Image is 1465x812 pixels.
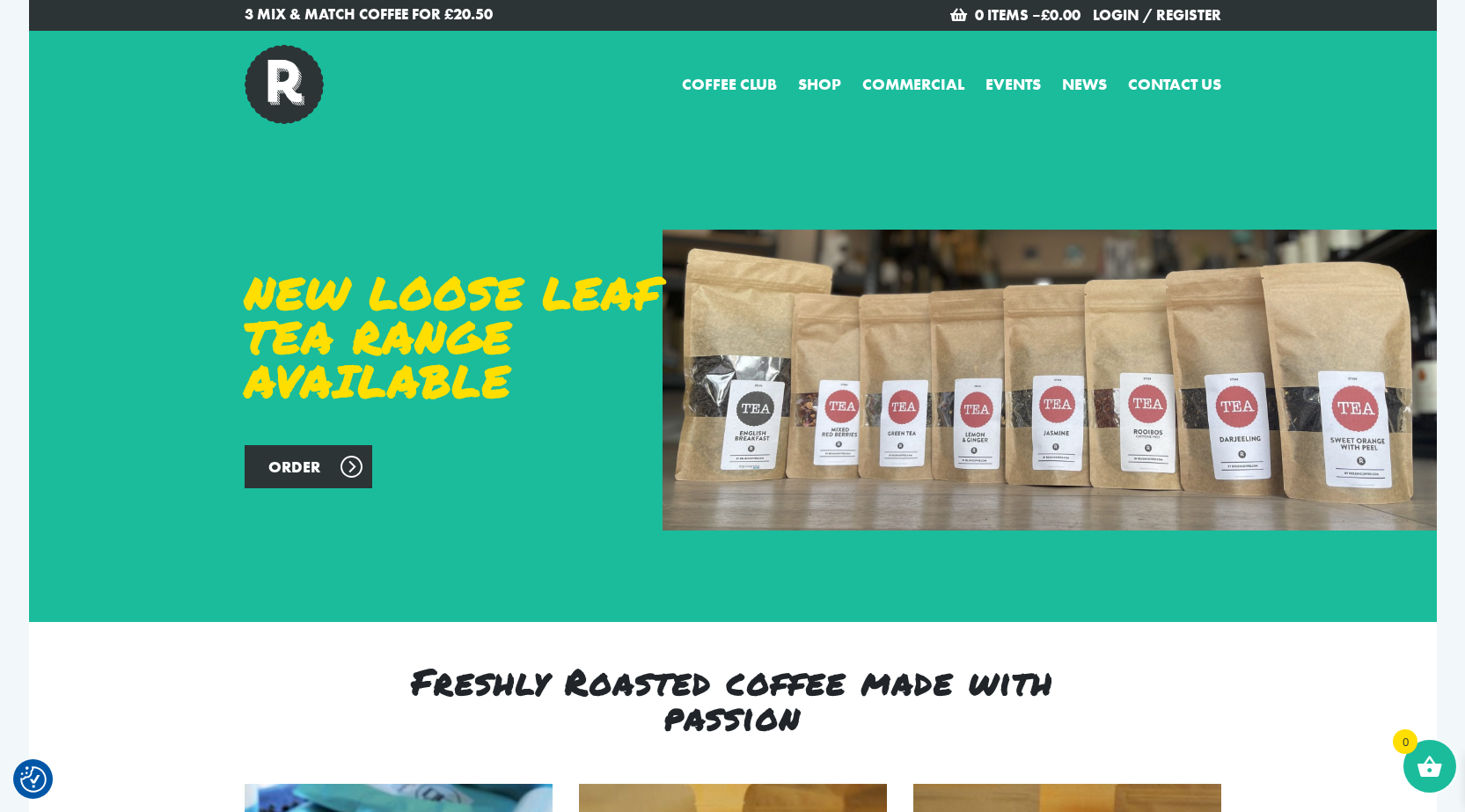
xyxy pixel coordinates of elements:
[20,766,47,793] button: Consent Preferences
[682,72,777,96] a: Coffee Club
[1062,72,1107,96] a: News
[1393,729,1417,754] span: 0
[1128,72,1221,96] a: Contact us
[985,72,1041,96] a: Events
[1041,5,1050,25] span: £
[798,72,841,96] a: Shop
[975,5,1080,25] a: 0 items –£0.00
[412,664,1054,735] h2: Freshly Roasted coffee made with passion
[20,766,47,793] img: Revisit consent button
[245,445,372,488] a: Order
[245,45,324,124] img: Relish Coffee
[245,271,720,403] h1: New Loose Leaf Tea Range Available
[245,4,720,26] a: 3 Mix & Match Coffee for £20.50
[1093,5,1221,25] a: Login / Register
[1041,5,1080,25] bdi: 0.00
[862,72,964,96] a: Commercial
